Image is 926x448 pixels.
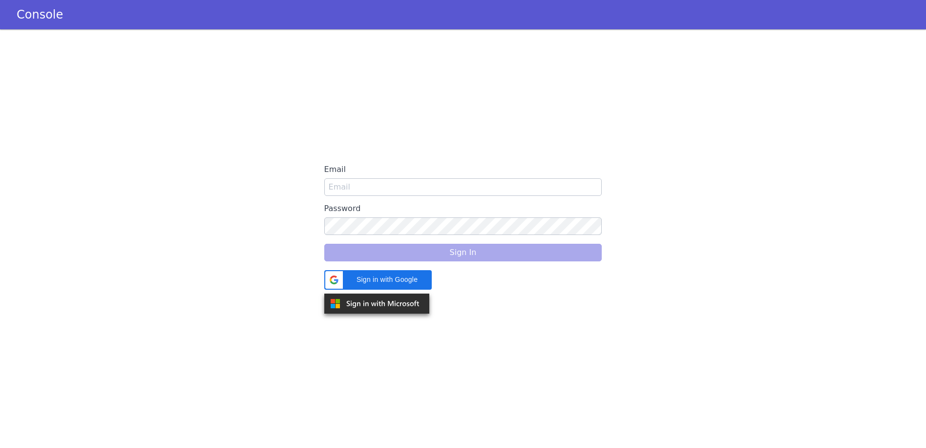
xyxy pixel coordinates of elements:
[324,270,432,290] div: Sign in with Google
[349,275,426,285] span: Sign in with Google
[324,200,602,217] label: Password
[324,178,602,196] input: Email
[5,8,75,21] a: Console
[324,294,429,314] img: azure.svg
[324,161,602,178] label: Email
